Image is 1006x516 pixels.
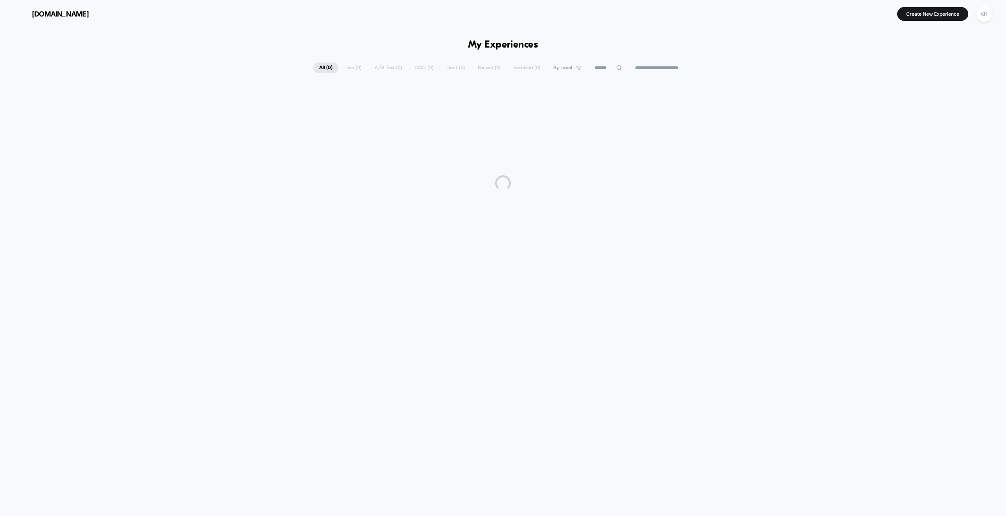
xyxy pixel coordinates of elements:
button: KK [974,6,994,22]
div: KK [977,6,992,22]
span: [DOMAIN_NAME] [32,10,89,18]
span: All ( 0 ) [313,62,338,73]
button: Create New Experience [897,7,968,21]
span: By Label [553,65,572,71]
h1: My Experiences [468,39,538,51]
button: [DOMAIN_NAME] [12,7,91,20]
